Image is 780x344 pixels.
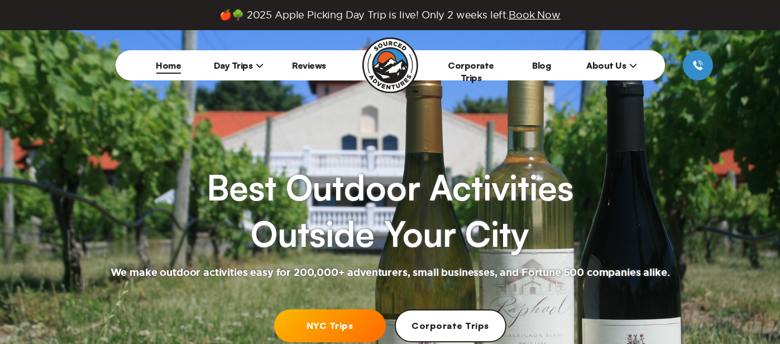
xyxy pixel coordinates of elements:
h1: Best Outdoor Activities Outside Your City [207,164,573,257]
span: Book Now [509,9,561,20]
a: Reviews [292,60,326,71]
a: Blog [532,60,551,71]
a: NYC Trips [274,309,386,342]
span: 🍎🌳 2025 Apple Picking Day Trip is live! Only 2 weeks left. [219,9,560,21]
a: Home [156,60,181,71]
a: Corporate Trips [448,60,494,83]
span: About Us [586,60,637,71]
span: Day Trips [214,60,264,71]
img: Sourced Adventures company logo [362,37,418,93]
a: Corporate Trips [395,309,506,342]
h2: We make outdoor activities easy for 200,000+ adventurers, small businesses, and Fortune 500 compa... [111,266,670,280]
